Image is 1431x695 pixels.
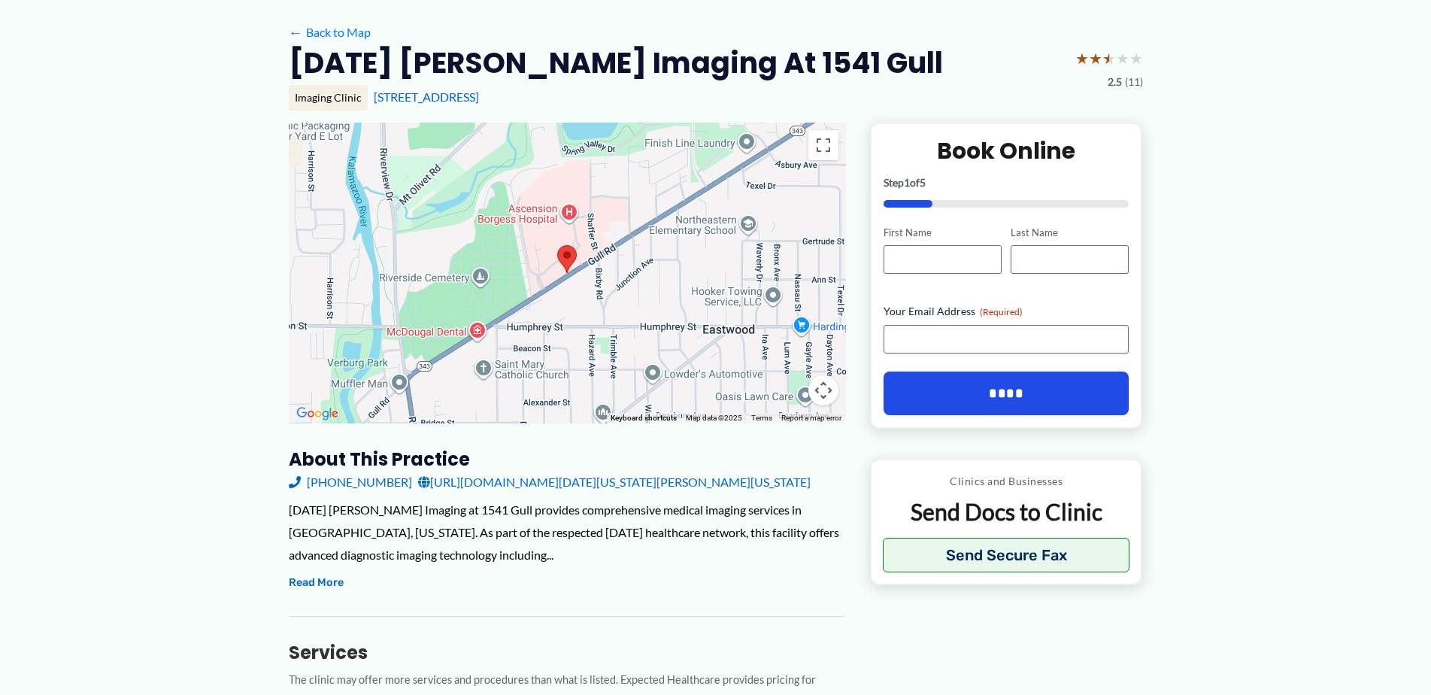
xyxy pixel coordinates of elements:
span: ★ [1129,44,1143,72]
span: 5 [920,176,926,189]
a: Open this area in Google Maps (opens a new window) [293,404,342,423]
button: Toggle fullscreen view [808,130,838,160]
a: ←Back to Map [289,21,371,44]
p: Clinics and Businesses [883,472,1130,491]
span: (11) [1125,72,1143,92]
a: [STREET_ADDRESS] [374,90,479,104]
p: Send Docs to Clinic [883,497,1130,527]
div: Imaging Clinic [289,85,368,111]
span: 1 [904,176,910,189]
h3: About this practice [289,448,846,471]
a: Terms (opens in new tab) [751,414,772,422]
a: Report a map error [781,414,841,422]
span: ★ [1102,44,1116,72]
span: ★ [1116,44,1129,72]
label: Your Email Address [884,304,1129,319]
span: (Required) [980,306,1023,317]
button: Read More [289,574,344,592]
button: Send Secure Fax [883,538,1130,572]
span: ★ [1089,44,1102,72]
h2: [DATE] [PERSON_NAME] Imaging at 1541 Gull [289,44,943,81]
button: Keyboard shortcuts [611,413,677,423]
h3: Services [289,641,846,664]
button: Map camera controls [808,375,838,405]
img: Google [293,404,342,423]
p: Step of [884,178,1129,188]
h2: Book Online [884,136,1129,165]
span: ★ [1075,44,1089,72]
label: Last Name [1011,226,1129,240]
label: First Name [884,226,1002,240]
a: [URL][DOMAIN_NAME][DATE][US_STATE][PERSON_NAME][US_STATE] [418,471,811,493]
div: [DATE] [PERSON_NAME] Imaging at 1541 Gull provides comprehensive medical imaging services in [GEO... [289,499,846,566]
a: [PHONE_NUMBER] [289,471,412,493]
span: 2.5 [1108,72,1122,92]
span: ← [289,25,303,39]
span: Map data ©2025 [686,414,742,422]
